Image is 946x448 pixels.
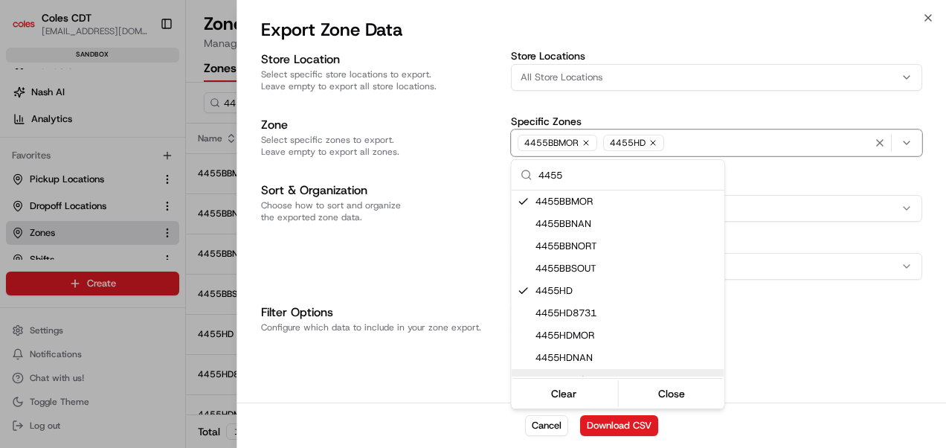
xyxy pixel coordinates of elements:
img: Nash [15,14,45,44]
input: Clear [39,95,245,111]
span: 4455BBNORT [535,240,718,253]
input: Search... [538,160,715,190]
button: Clear [513,383,615,404]
a: 💻API Documentation [120,209,245,236]
div: Suggestions [512,191,724,409]
div: 💻 [126,217,138,228]
div: Start new chat [51,141,244,156]
span: Pylon [148,252,180,263]
span: 4455HD [535,284,718,298]
span: 4455HDMOR [535,329,718,342]
p: Welcome 👋 [15,59,271,83]
div: 📗 [15,217,27,228]
a: 📗Knowledge Base [9,209,120,236]
img: 1736555255976-a54dd68f-1ca7-489b-9aae-adbdc363a1c4 [15,141,42,168]
span: 4455BBSOUT [535,262,718,275]
div: We're available if you need us! [51,156,188,168]
span: Knowledge Base [30,215,114,230]
span: 4455HDNAN [535,351,718,365]
span: 4455HD8731 [535,307,718,320]
span: 4455BBMOR [535,195,718,208]
span: 4455BBNAN [535,217,718,231]
button: Start new chat [253,146,271,164]
button: Close [621,383,723,404]
a: Powered byPylon [105,251,180,263]
span: 4455HDNORT [535,374,718,387]
span: API Documentation [141,215,239,230]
